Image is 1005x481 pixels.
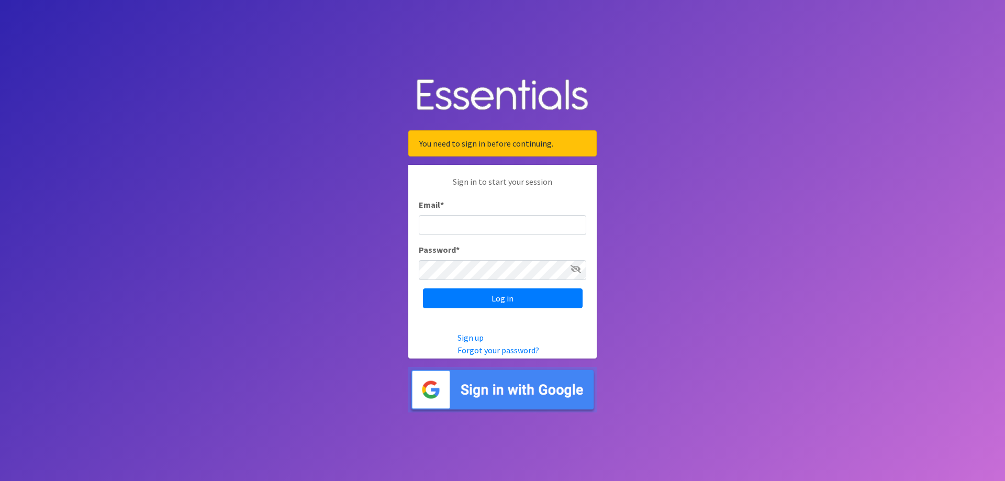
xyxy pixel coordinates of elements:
a: Forgot your password? [457,345,539,355]
div: You need to sign in before continuing. [408,130,597,156]
input: Log in [423,288,583,308]
img: Human Essentials [408,69,597,122]
a: Sign up [457,332,484,343]
abbr: required [456,244,460,255]
label: Password [419,243,460,256]
p: Sign in to start your session [419,175,586,198]
abbr: required [440,199,444,210]
img: Sign in with Google [408,367,597,412]
label: Email [419,198,444,211]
